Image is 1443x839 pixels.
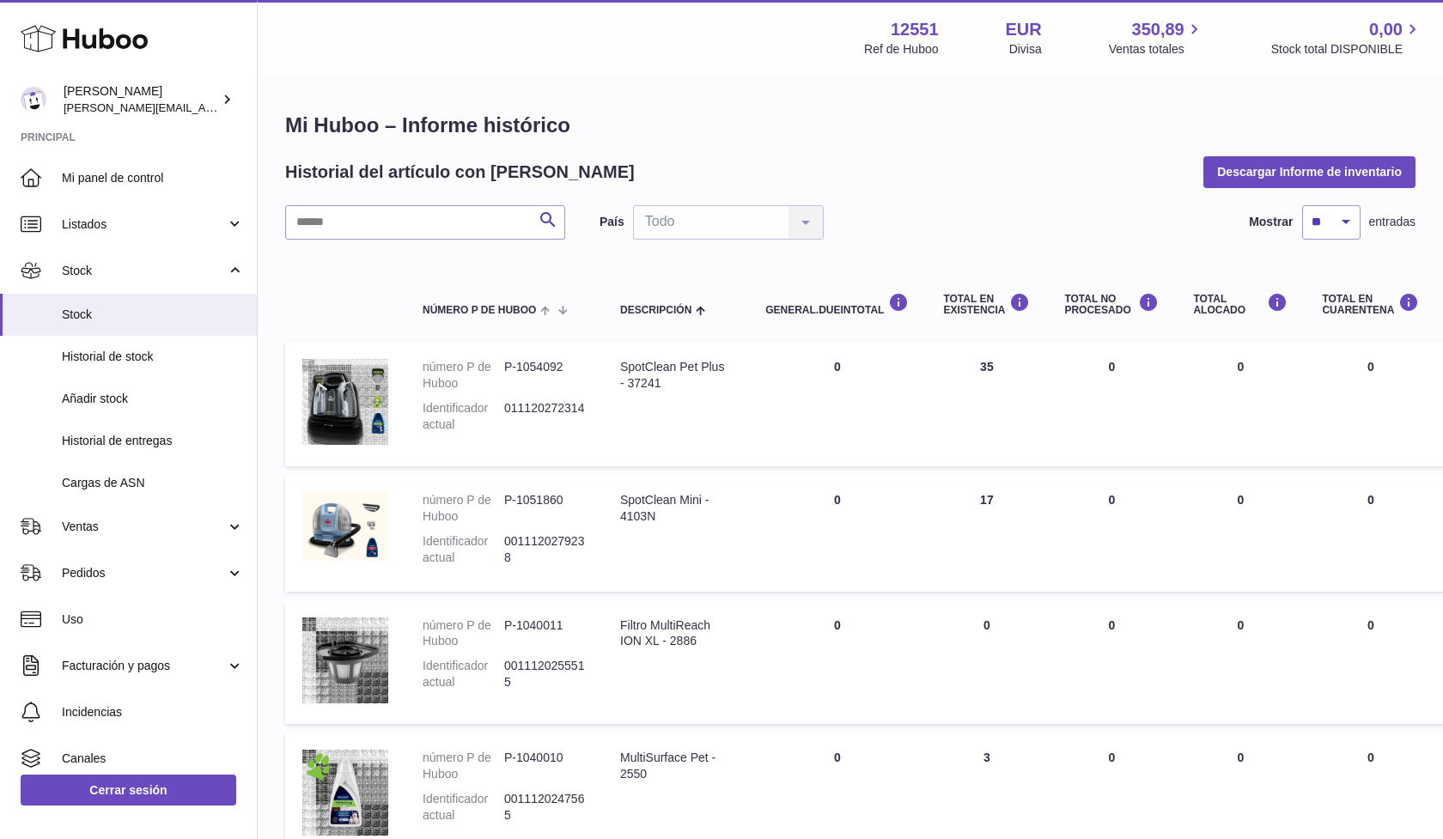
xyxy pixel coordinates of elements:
[423,305,536,316] span: número P de Huboo
[504,492,586,525] dd: P-1051860
[1367,618,1374,632] span: 0
[1009,41,1042,58] div: Divisa
[1176,342,1305,466] td: 0
[423,533,504,566] dt: Identificador actual
[302,492,388,561] img: product image
[62,751,244,767] span: Canales
[1047,342,1176,466] td: 0
[620,750,731,782] div: MultiSurface Pet - 2550
[1367,493,1374,507] span: 0
[1271,18,1422,58] a: 0,00 Stock total DISPONIBLE
[504,533,586,566] dd: 0011120279238
[748,475,926,592] td: 0
[620,617,731,650] div: Filtro MultiReach ION XL - 2886
[302,617,388,703] img: product image
[64,100,436,114] span: [PERSON_NAME][EMAIL_ADDRESS][PERSON_NAME][DOMAIN_NAME]
[748,342,926,466] td: 0
[1109,18,1204,58] a: 350,89 Ventas totales
[504,359,586,392] dd: P-1054092
[504,658,586,690] dd: 0011120255515
[926,342,1047,466] td: 35
[62,565,226,581] span: Pedidos
[423,750,504,782] dt: número P de Huboo
[1006,18,1042,41] strong: EUR
[1047,475,1176,592] td: 0
[1271,41,1422,58] span: Stock total DISPONIBLE
[1047,600,1176,725] td: 0
[620,305,691,316] span: Descripción
[1369,18,1403,41] span: 0,00
[1193,293,1288,316] div: Total ALOCADO
[64,83,218,116] div: [PERSON_NAME]
[748,600,926,725] td: 0
[62,611,244,628] span: Uso
[504,617,586,650] dd: P-1040011
[21,87,46,112] img: gerardo.montoiro@cleverenterprise.es
[765,293,909,316] div: general.dueInTotal
[62,307,244,323] span: Stock
[21,775,236,806] a: Cerrar sesión
[1249,214,1293,230] label: Mostrar
[62,519,226,535] span: Ventas
[62,349,244,365] span: Historial de stock
[1203,156,1416,187] button: Descargar Informe de inventario
[943,293,1030,316] div: Total en EXISTENCIA
[62,475,244,491] span: Cargas de ASN
[62,216,226,233] span: Listados
[620,492,731,525] div: SpotClean Mini - 4103N
[1367,360,1374,374] span: 0
[423,359,504,392] dt: número P de Huboo
[62,391,244,407] span: Añadir stock
[1369,214,1416,230] span: entradas
[62,263,226,279] span: Stock
[62,658,226,674] span: Facturación y pagos
[62,170,244,186] span: Mi panel de control
[62,704,244,720] span: Incidencias
[302,750,388,836] img: product image
[926,600,1047,725] td: 0
[864,41,938,58] div: Ref de Huboo
[1322,293,1419,316] div: Total en CUARENTENA
[1109,41,1204,58] span: Ventas totales
[891,18,939,41] strong: 12551
[620,359,731,392] div: SpotClean Pet Plus - 37241
[926,475,1047,592] td: 17
[423,658,504,690] dt: Identificador actual
[600,214,624,230] label: País
[423,617,504,650] dt: número P de Huboo
[62,433,244,449] span: Historial de entregas
[285,112,1416,139] h1: Mi Huboo – Informe histórico
[285,161,635,184] h2: Historial del artículo con [PERSON_NAME]
[423,492,504,525] dt: número P de Huboo
[302,359,388,445] img: product image
[504,791,586,824] dd: 0011120247565
[1176,475,1305,592] td: 0
[1367,751,1374,764] span: 0
[1176,600,1305,725] td: 0
[423,400,504,433] dt: Identificador actual
[1064,293,1159,316] div: Total NO PROCESADO
[423,791,504,824] dt: Identificador actual
[1132,18,1184,41] span: 350,89
[504,750,586,782] dd: P-1040010
[504,400,586,433] dd: 011120272314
